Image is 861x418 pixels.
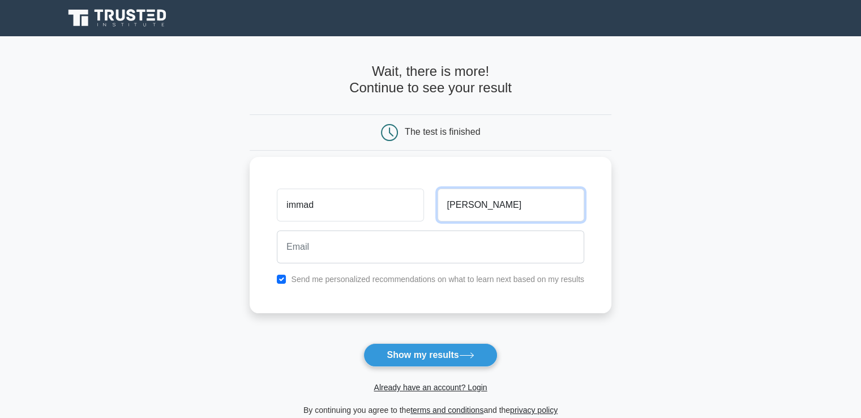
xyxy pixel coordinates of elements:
[291,275,584,284] label: Send me personalized recommendations on what to learn next based on my results
[243,403,618,417] div: By continuing you agree to the and the
[510,406,558,415] a: privacy policy
[410,406,483,415] a: terms and conditions
[363,343,497,367] button: Show my results
[405,127,480,137] div: The test is finished
[374,383,487,392] a: Already have an account? Login
[277,231,584,263] input: Email
[277,189,423,221] input: First name
[438,189,584,221] input: Last name
[250,63,611,96] h4: Wait, there is more! Continue to see your result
